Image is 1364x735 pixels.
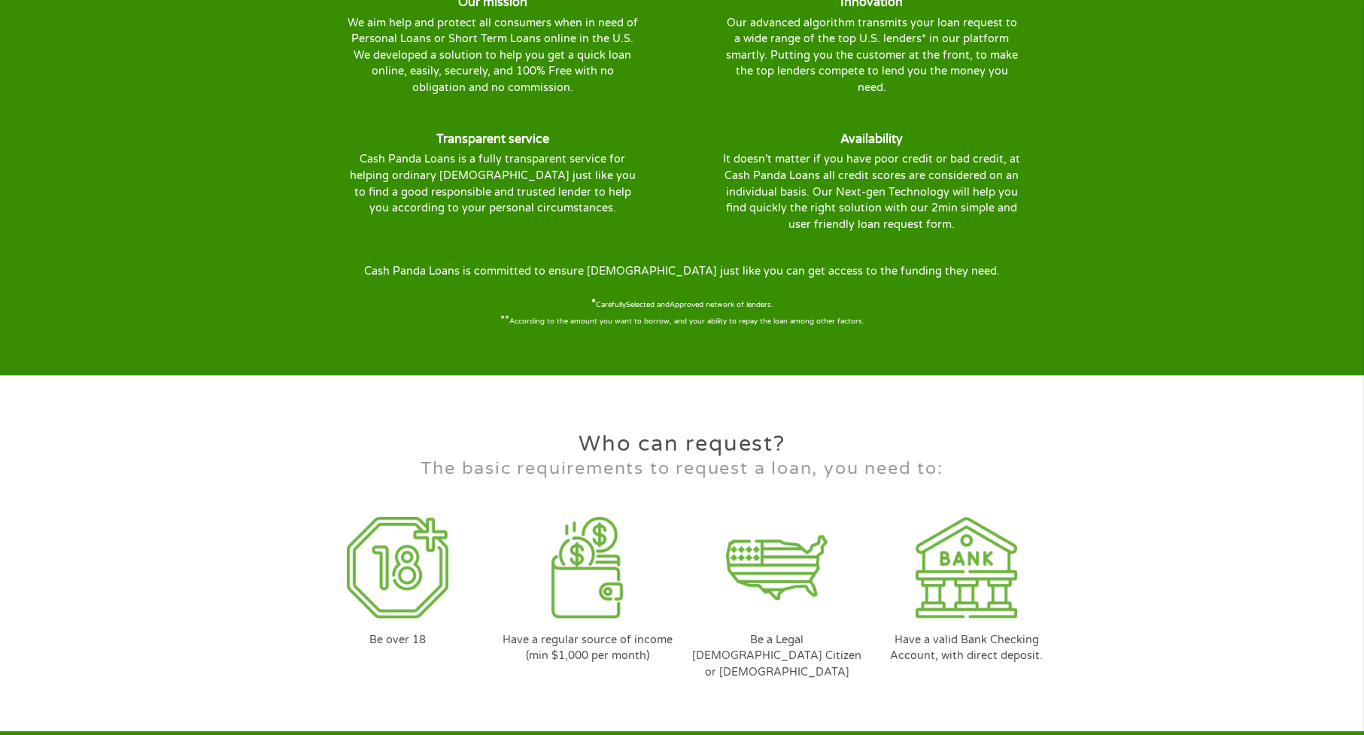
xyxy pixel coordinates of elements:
span: Approved network of lenders. [670,300,773,309]
img: Apply for a loans payday [726,517,828,618]
p: It doesn’t matter if you have poor credit or bad credit, at Cash Panda Loans all credit scores ar... [709,151,1034,232]
span: Carefully [596,300,626,309]
p: Cash Panda Loans is committed to ensure [DEMOGRAPHIC_DATA] just like you can get access to the fu... [303,263,1062,280]
h2: The basic requirements to request a loan, you need to: [303,460,1062,478]
p: Our advanced algorithm transmits your loan request to a wide range of the top U.S. lenders* in ou... [709,15,1034,96]
p: Be a Legal [DEMOGRAPHIC_DATA] Citizen or [DEMOGRAPHIC_DATA] [689,632,865,681]
p: Be over 18 [310,632,486,648]
p: We aim help and protect all consumers when in need of Personal Loans or Short Term Loans online i... [330,15,655,96]
h5: Transparent service [330,132,655,147]
h5: Availability [709,132,1034,147]
img: 18 years of for a payday loan [347,517,448,618]
p: Have a regular source of income (min $1,000 per month) [500,632,676,664]
span: I [879,667,882,679]
img: applying for pay loan [536,517,638,618]
img: Apply for loans for bad credit [916,517,1017,618]
h2: Who can request? [303,433,1062,455]
span: I [689,684,692,696]
p: Cash Panda Loans is a fully transparent service for helping ordinary [DEMOGRAPHIC_DATA] just like... [330,151,655,216]
span: According to the amount you want to borrow, and your ability to repay the loan among other factors. [509,317,864,326]
span: Selected and [626,300,670,309]
p: Have a valid Bank Checking Account, with direct deposit. [879,632,1055,664]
